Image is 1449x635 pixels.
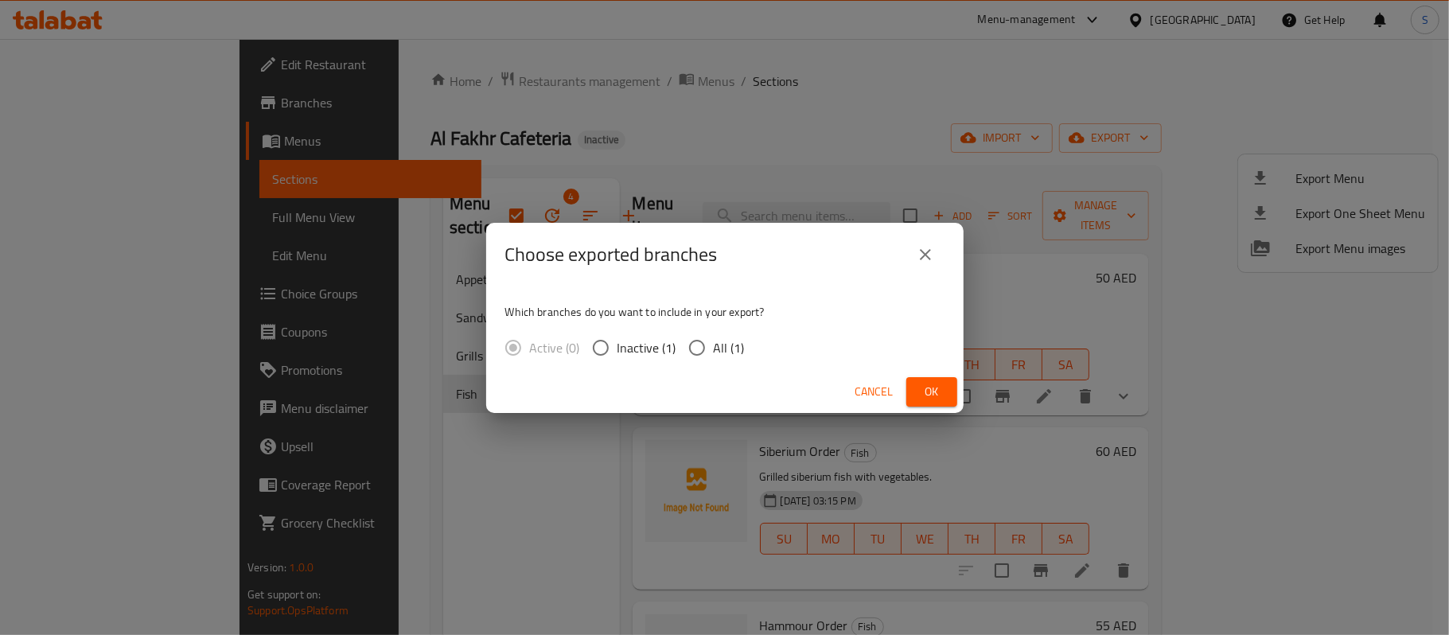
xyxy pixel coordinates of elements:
[530,338,580,357] span: Active (0)
[714,338,745,357] span: All (1)
[855,382,894,402] span: Cancel
[919,382,945,402] span: Ok
[849,377,900,407] button: Cancel
[505,242,718,267] h2: Choose exported branches
[505,304,945,320] p: Which branches do you want to include in your export?
[906,236,945,274] button: close
[906,377,957,407] button: Ok
[617,338,676,357] span: Inactive (1)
